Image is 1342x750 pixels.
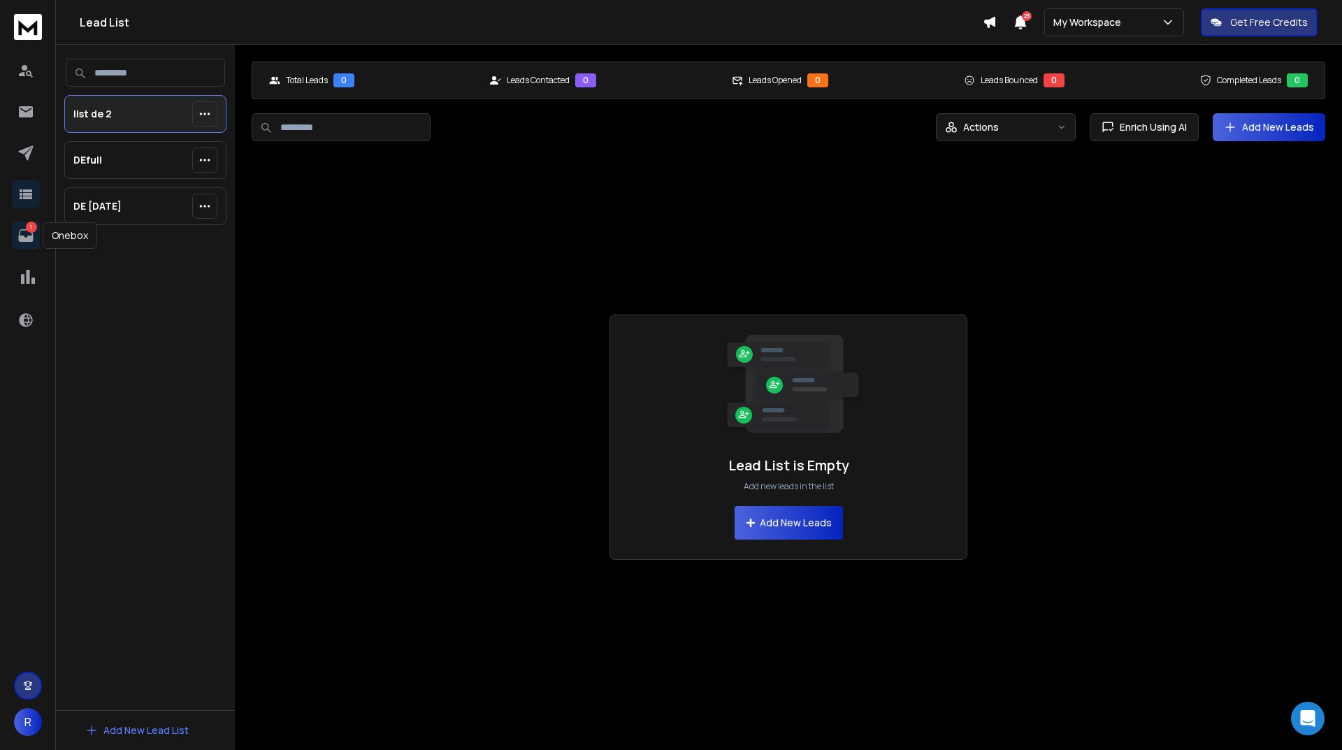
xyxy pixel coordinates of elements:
[74,716,200,744] button: Add New Lead List
[1217,75,1281,86] p: Completed Leads
[26,222,37,233] p: 1
[73,199,122,213] p: DE [DATE]
[1224,120,1314,134] a: Add New Leads
[286,75,328,86] p: Total Leads
[735,506,843,540] button: Add New Leads
[1053,15,1127,29] p: My Workspace
[14,708,42,736] button: R
[749,75,802,86] p: Leads Opened
[963,120,999,134] p: Actions
[575,73,596,87] div: 0
[1090,113,1199,141] button: Enrich Using AI
[1201,8,1318,36] button: Get Free Credits
[507,75,570,86] p: Leads Contacted
[1291,702,1325,735] div: Open Intercom Messenger
[744,481,834,492] p: Add new leads in the list
[1213,113,1325,141] button: Add New Leads
[728,456,849,475] h1: Lead List is Empty
[1287,73,1308,87] div: 0
[333,73,354,87] div: 0
[43,222,97,249] div: Onebox
[73,107,112,121] p: list de 2
[80,14,983,31] h1: Lead List
[12,222,40,250] a: 1
[1044,73,1065,87] div: 0
[1114,120,1187,134] span: Enrich Using AI
[1230,15,1308,29] p: Get Free Credits
[1022,11,1032,21] span: 23
[807,73,828,87] div: 0
[981,75,1038,86] p: Leads Bounced
[14,14,42,40] img: logo
[73,153,102,167] p: DEfull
